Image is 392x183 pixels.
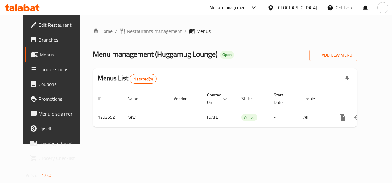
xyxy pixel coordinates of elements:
div: Open [220,51,234,59]
h2: Menus List [98,74,157,84]
a: Choice Groups [25,62,88,77]
a: Coupons [25,77,88,91]
span: Status [241,95,262,102]
span: Version: [26,171,41,179]
button: Add New Menu [309,50,357,61]
td: New [122,108,169,127]
div: [GEOGRAPHIC_DATA] [276,4,317,11]
a: Menu disclaimer [25,106,88,121]
span: Active [241,114,257,121]
a: Grocery Checklist [25,151,88,165]
span: Promotions [39,95,83,103]
span: Menu disclaimer [39,110,83,117]
a: Home [93,27,113,35]
span: Vendor [174,95,195,102]
button: Change Status [350,110,365,125]
div: Total records count [130,74,157,84]
td: 1293552 [93,108,122,127]
a: Promotions [25,91,88,106]
div: Export file [340,71,355,86]
li: / [115,27,117,35]
span: Restaurants management [127,27,182,35]
span: ID [98,95,109,102]
nav: breadcrumb [93,27,357,35]
a: Upsell [25,121,88,136]
span: Created On [207,91,229,106]
span: Upsell [39,125,83,132]
span: Coverage Report [39,140,83,147]
span: Open [220,52,234,57]
span: Name [127,95,146,102]
span: 1 record(s) [130,76,156,82]
span: Add New Menu [314,51,352,59]
span: Branches [39,36,83,43]
button: more [335,110,350,125]
span: Menu management ( Huggamug Lounge ) [93,47,217,61]
span: Start Date [274,91,291,106]
a: Coverage Report [25,136,88,151]
a: Branches [25,32,88,47]
span: Grocery Checklist [39,154,83,162]
div: Menu-management [209,4,247,11]
span: Coupons [39,80,83,88]
span: Edit Restaurant [39,21,83,29]
td: All [299,108,330,127]
span: [DATE] [207,113,220,121]
td: - [269,108,299,127]
span: Menus [40,51,83,58]
span: Locale [303,95,323,102]
a: Edit Restaurant [25,18,88,32]
a: Restaurants management [120,27,182,35]
span: 1.0.0 [42,171,51,179]
span: Menus [196,27,211,35]
li: / [184,27,187,35]
span: a [382,4,384,11]
span: Choice Groups [39,66,83,73]
a: Menus [25,47,88,62]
